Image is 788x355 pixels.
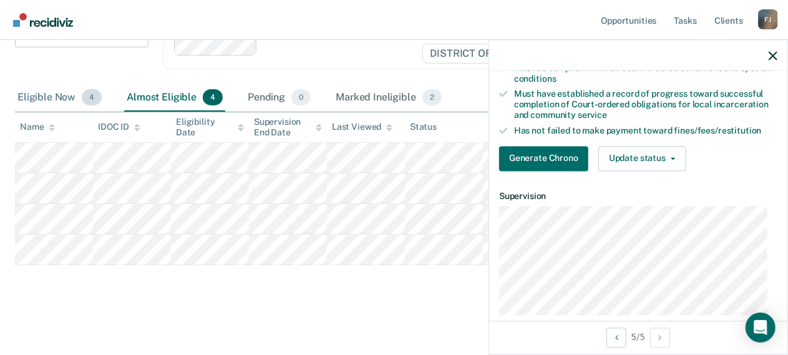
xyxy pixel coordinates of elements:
span: fines/fees/restitution [674,125,762,135]
button: Next Opportunity [650,328,670,348]
span: 4 [203,89,223,105]
div: Marked Ineligible [333,84,444,112]
div: Open Intercom Messenger [746,313,776,343]
div: Status [410,122,437,132]
img: Recidiviz [13,13,73,27]
div: Supervision End Date [254,117,322,138]
div: Name [20,122,55,132]
div: Eligibility Date [176,117,244,138]
div: F J [758,9,778,29]
div: IDOC ID [98,122,140,132]
dt: Supervision [499,191,777,202]
button: Previous Opportunity [606,328,626,348]
button: Profile dropdown button [758,9,778,29]
div: Must have established a record of progress toward successful completion of Court-ordered obligati... [514,89,777,120]
span: 2 [422,89,442,105]
div: Has not failed to make payment toward [514,125,777,136]
div: 5 / 5 [489,321,787,354]
span: 0 [291,89,311,105]
span: 4 [82,89,102,105]
a: Navigate to form link [499,146,593,171]
div: Pending [245,84,313,112]
div: Eligible Now [15,84,104,112]
button: Update status [598,146,686,171]
div: Missing Criteria [488,122,553,132]
div: Last Viewed [332,122,392,132]
span: service [578,110,607,120]
div: Must be compliant with all court-ordered conditions and special conditions [514,63,777,84]
span: DISTRICT OFFICE 4, [GEOGRAPHIC_DATA] [422,44,646,64]
div: Almost Eligible [124,84,225,112]
button: Generate Chrono [499,146,588,171]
